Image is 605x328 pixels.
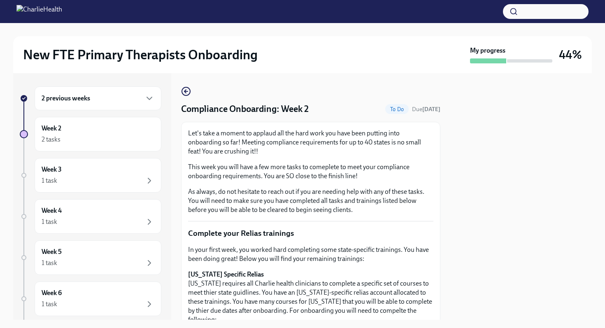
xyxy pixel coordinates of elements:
[188,187,433,214] p: As always, do not hesitate to reach out if you are needing help with any of these tasks. You will...
[42,247,62,256] h6: Week 5
[42,124,61,133] h6: Week 2
[559,47,582,62] h3: 44%
[422,106,440,113] strong: [DATE]
[42,288,62,298] h6: Week 6
[188,163,433,181] p: This week you will have a few more tasks to comeplete to meet your compliance onboarding requirem...
[42,135,60,144] div: 2 tasks
[20,281,161,316] a: Week 61 task
[35,86,161,110] div: 2 previous weeks
[23,47,258,63] h2: New FTE Primary Therapists Onboarding
[20,158,161,193] a: Week 31 task
[42,217,57,226] div: 1 task
[181,103,309,115] h4: Compliance Onboarding: Week 2
[188,228,433,239] p: Complete your Relias trainings
[42,176,57,185] div: 1 task
[188,270,264,278] strong: [US_STATE] Specific Relias
[20,240,161,275] a: Week 51 task
[42,258,57,268] div: 1 task
[188,245,433,263] p: In your first week, you worked hard completing some state-specific trainings. You have been doing...
[20,199,161,234] a: Week 41 task
[20,117,161,151] a: Week 22 tasks
[385,106,409,112] span: To Do
[42,94,90,103] h6: 2 previous weeks
[412,106,440,113] span: Due
[188,129,433,156] p: Let's take a moment to applaud all the hard work you have been putting into onboarding so far! Me...
[42,206,62,215] h6: Week 4
[42,300,57,309] div: 1 task
[188,270,433,324] p: [US_STATE] requires all Charlie health clinicians to complete a specific set of courses to meet t...
[16,5,62,18] img: CharlieHealth
[42,165,62,174] h6: Week 3
[470,46,505,55] strong: My progress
